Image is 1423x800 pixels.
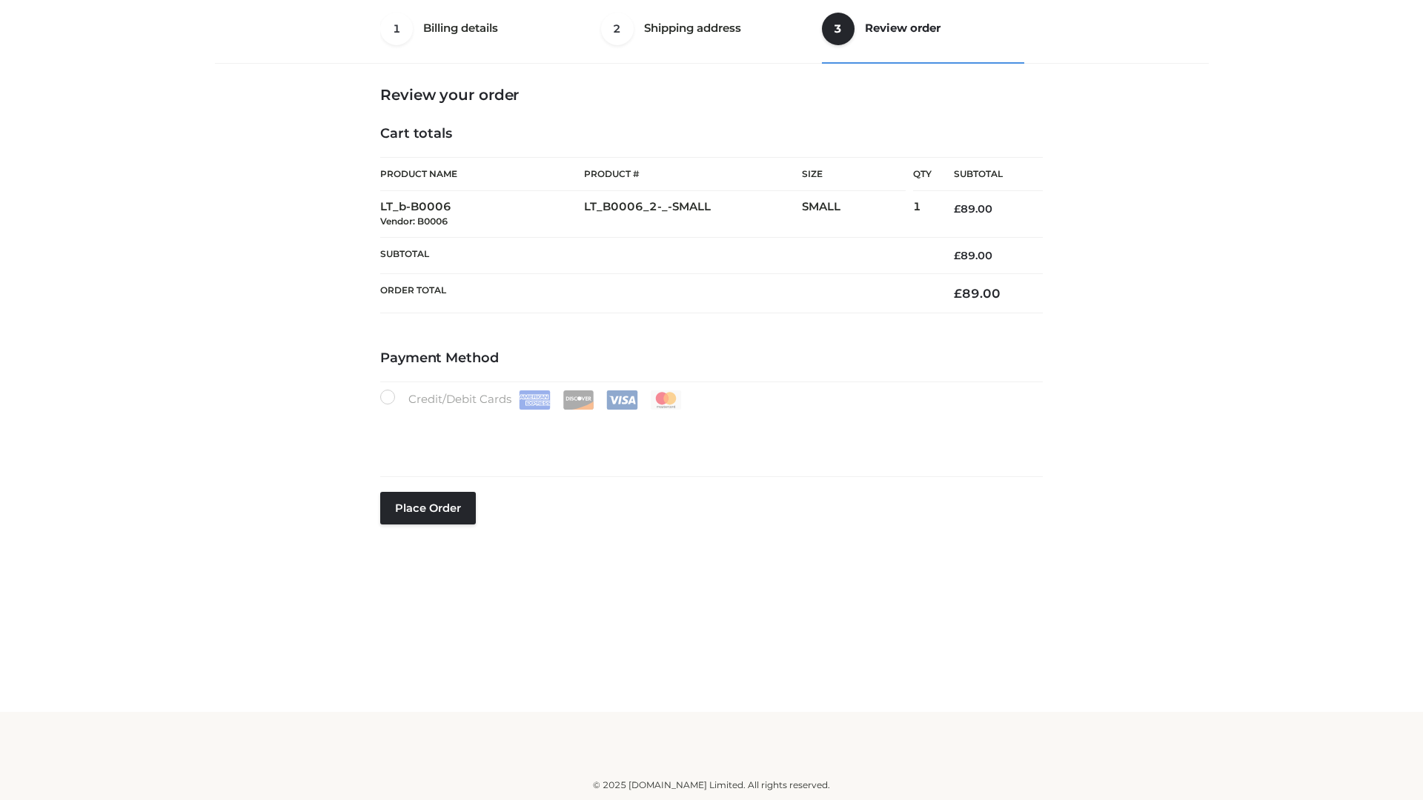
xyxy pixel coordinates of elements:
img: Mastercard [650,390,682,410]
th: Product # [584,157,802,191]
bdi: 89.00 [954,286,1001,301]
img: Amex [519,390,551,410]
small: Vendor: B0006 [380,216,448,227]
th: Size [802,158,906,191]
button: Place order [380,492,476,524]
span: £ [954,202,961,216]
th: Subtotal [932,158,1043,191]
span: £ [954,286,962,301]
img: Discover [563,390,594,410]
td: 1 [913,191,932,238]
bdi: 89.00 [954,202,992,216]
td: LT_b-B0006 [380,191,584,238]
bdi: 89.00 [954,249,992,262]
td: SMALL [802,191,913,238]
iframe: Secure payment input frame [377,407,1040,461]
th: Subtotal [380,237,932,273]
h4: Cart totals [380,126,1043,142]
span: £ [954,249,961,262]
h3: Review your order [380,86,1043,104]
th: Product Name [380,157,584,191]
h4: Payment Method [380,350,1043,367]
td: LT_B0006_2-_-SMALL [584,191,802,238]
img: Visa [606,390,638,410]
div: © 2025 [DOMAIN_NAME] Limited. All rights reserved. [220,778,1203,793]
label: Credit/Debit Cards [380,390,683,410]
th: Order Total [380,274,932,313]
th: Qty [913,157,932,191]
